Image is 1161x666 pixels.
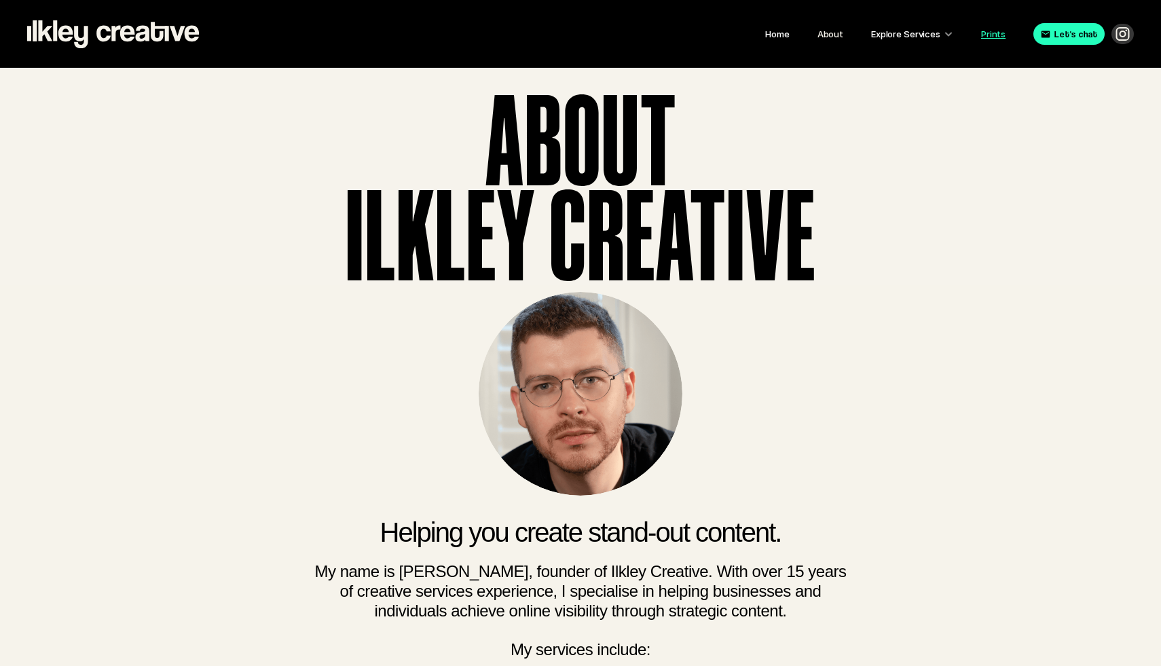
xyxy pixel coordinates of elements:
[346,88,816,278] h1: About Ilkley Creative
[817,29,843,39] a: About
[1033,23,1105,45] a: Let's chat
[309,562,852,621] h2: My name is [PERSON_NAME], founder of Ilkley Creative. With over 15 years of creative services exp...
[871,25,940,43] p: Explore Services
[309,516,852,549] h2: Helping you create stand-out content.
[1054,25,1098,43] p: Let's chat
[765,29,789,39] a: Home
[981,29,1006,39] a: Prints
